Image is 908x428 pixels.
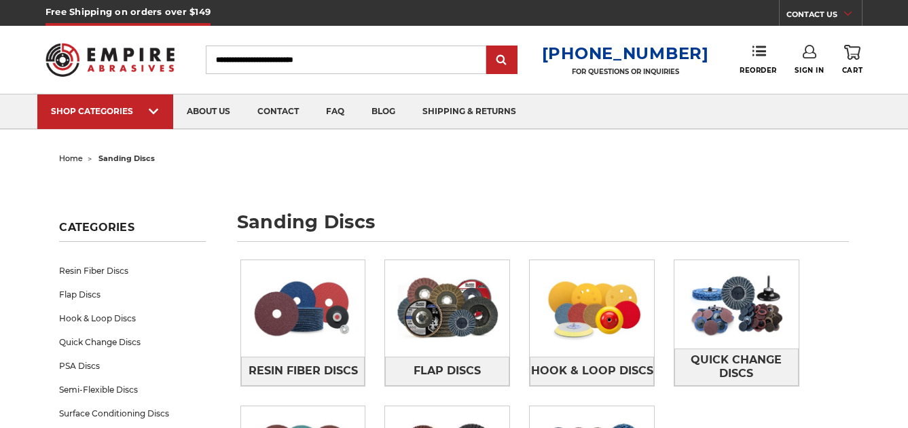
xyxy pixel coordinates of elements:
a: Hook & Loop Discs [59,306,206,330]
span: Cart [842,66,862,75]
a: Surface Conditioning Discs [59,402,206,425]
h5: Categories [59,221,206,242]
a: Flap Discs [385,357,509,386]
img: Resin Fiber Discs [241,264,365,353]
span: Sign In [795,66,824,75]
span: Resin Fiber Discs [249,359,358,382]
a: blog [358,94,409,129]
span: Flap Discs [414,359,481,382]
a: about us [173,94,244,129]
a: contact [244,94,312,129]
a: PSA Discs [59,354,206,378]
span: Reorder [740,66,777,75]
a: shipping & returns [409,94,530,129]
input: Submit [488,47,515,74]
a: Resin Fiber Discs [59,259,206,283]
h1: sanding discs [237,213,849,242]
a: Quick Change Discs [59,330,206,354]
a: home [59,154,83,163]
span: Quick Change Discs [675,349,798,385]
span: sanding discs [98,154,155,163]
a: Quick Change Discs [674,349,799,386]
div: SHOP CATEGORIES [51,106,160,116]
a: [PHONE_NUMBER] [542,43,709,63]
a: faq [312,94,358,129]
a: Hook & Loop Discs [530,357,654,386]
img: Quick Change Discs [674,260,799,349]
a: Cart [842,45,862,75]
img: Hook & Loop Discs [530,264,654,353]
img: Empire Abrasives [46,35,175,85]
p: FOR QUESTIONS OR INQUIRIES [542,67,709,76]
a: Reorder [740,45,777,74]
span: Hook & Loop Discs [531,359,653,382]
a: Semi-Flexible Discs [59,378,206,402]
a: Resin Fiber Discs [241,357,365,386]
a: Flap Discs [59,283,206,306]
a: CONTACT US [786,7,862,26]
img: Flap Discs [385,264,509,353]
